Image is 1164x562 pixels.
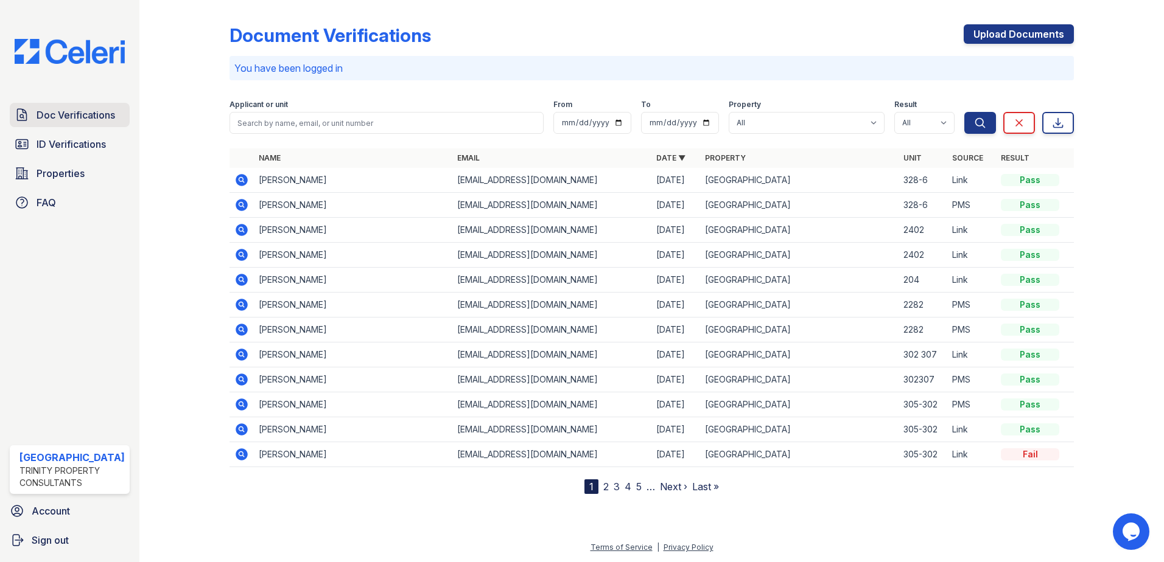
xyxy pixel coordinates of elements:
div: Pass [1001,274,1059,286]
div: Pass [1001,299,1059,311]
img: CE_Logo_Blue-a8612792a0a2168367f1c8372b55b34899dd931a85d93a1a3d3e32e68fde9ad4.png [5,39,135,64]
a: Date ▼ [656,153,685,162]
div: Pass [1001,423,1059,435]
a: 3 [614,480,620,493]
div: Pass [1001,199,1059,211]
td: [EMAIL_ADDRESS][DOMAIN_NAME] [452,243,651,268]
div: Pass [1001,349,1059,361]
td: [DATE] [651,392,700,417]
td: [PERSON_NAME] [254,392,453,417]
a: Name [259,153,281,162]
td: 305-302 [899,392,947,417]
span: Account [32,504,70,518]
a: Last » [692,480,719,493]
a: Properties [10,161,130,186]
td: 204 [899,268,947,293]
label: Applicant or unit [230,100,288,109]
td: [DATE] [651,193,700,218]
div: Pass [1001,373,1059,386]
a: 5 [636,480,642,493]
a: Terms of Service [591,543,653,552]
td: PMS [947,193,996,218]
span: FAQ [37,195,56,210]
a: Email [457,153,480,162]
a: Upload Documents [964,24,1074,44]
td: [EMAIL_ADDRESS][DOMAIN_NAME] [452,293,651,317]
td: [PERSON_NAME] [254,317,453,342]
label: To [641,100,651,109]
a: FAQ [10,190,130,215]
a: Source [952,153,983,162]
td: [PERSON_NAME] [254,168,453,193]
td: [DATE] [651,367,700,392]
td: 302 307 [899,342,947,367]
td: [EMAIL_ADDRESS][DOMAIN_NAME] [452,268,651,293]
td: [GEOGRAPHIC_DATA] [700,293,899,317]
td: [DATE] [651,218,700,243]
a: Account [5,499,135,523]
a: Property [705,153,746,162]
td: [PERSON_NAME] [254,417,453,442]
a: Privacy Policy [664,543,713,552]
a: Sign out [5,528,135,552]
td: Link [947,243,996,268]
td: [DATE] [651,168,700,193]
td: [EMAIL_ADDRESS][DOMAIN_NAME] [452,392,651,417]
td: 328-6 [899,168,947,193]
td: 302307 [899,367,947,392]
td: [DATE] [651,317,700,342]
td: [EMAIL_ADDRESS][DOMAIN_NAME] [452,417,651,442]
div: Pass [1001,249,1059,261]
td: [GEOGRAPHIC_DATA] [700,218,899,243]
td: [EMAIL_ADDRESS][DOMAIN_NAME] [452,342,651,367]
td: 2402 [899,243,947,268]
input: Search by name, email, or unit number [230,112,544,134]
div: Pass [1001,224,1059,236]
td: [PERSON_NAME] [254,367,453,392]
td: [PERSON_NAME] [254,193,453,218]
span: ID Verifications [37,137,106,151]
td: [EMAIL_ADDRESS][DOMAIN_NAME] [452,193,651,218]
label: Property [729,100,761,109]
td: PMS [947,317,996,342]
td: [GEOGRAPHIC_DATA] [700,442,899,467]
td: 305-302 [899,417,947,442]
label: From [553,100,572,109]
td: [PERSON_NAME] [254,218,453,243]
td: PMS [947,293,996,317]
td: [GEOGRAPHIC_DATA] [700,243,899,268]
td: [DATE] [651,417,700,442]
div: Fail [1001,448,1059,460]
td: [PERSON_NAME] [254,268,453,293]
td: [EMAIL_ADDRESS][DOMAIN_NAME] [452,168,651,193]
p: You have been logged in [234,61,1070,75]
td: [EMAIL_ADDRESS][DOMAIN_NAME] [452,218,651,243]
td: 328-6 [899,193,947,218]
td: Link [947,417,996,442]
a: Next › [660,480,687,493]
td: [EMAIL_ADDRESS][DOMAIN_NAME] [452,442,651,467]
td: Link [947,268,996,293]
td: [GEOGRAPHIC_DATA] [700,417,899,442]
span: … [647,479,655,494]
td: [GEOGRAPHIC_DATA] [700,392,899,417]
div: Pass [1001,174,1059,186]
td: PMS [947,367,996,392]
td: [DATE] [651,442,700,467]
td: Link [947,218,996,243]
td: 305-302 [899,442,947,467]
td: Link [947,168,996,193]
a: 2 [603,480,609,493]
div: Pass [1001,324,1059,336]
td: [PERSON_NAME] [254,243,453,268]
td: 2282 [899,293,947,317]
a: Unit [903,153,922,162]
a: ID Verifications [10,132,130,156]
div: [GEOGRAPHIC_DATA] [19,450,125,465]
span: Properties [37,166,85,181]
td: [GEOGRAPHIC_DATA] [700,367,899,392]
td: Link [947,442,996,467]
iframe: chat widget [1113,513,1152,550]
td: [PERSON_NAME] [254,342,453,367]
